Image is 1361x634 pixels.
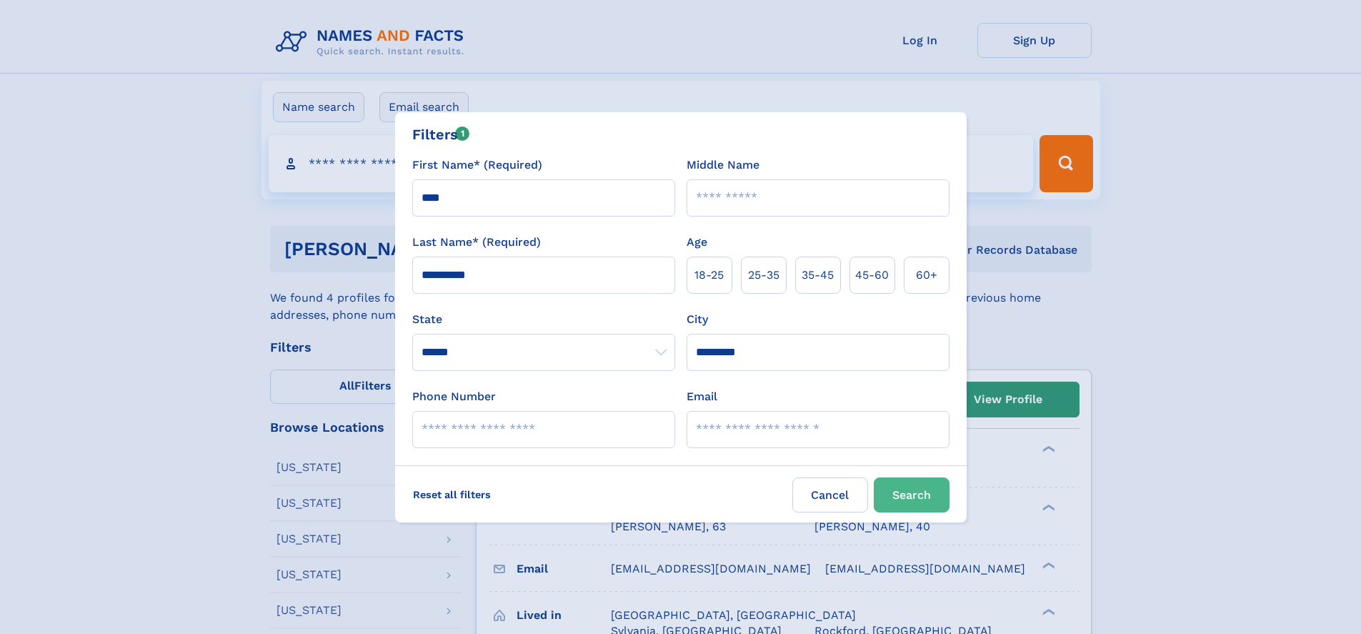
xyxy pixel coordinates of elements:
[792,477,868,512] label: Cancel
[687,234,707,251] label: Age
[855,267,889,284] span: 45‑60
[687,311,708,328] label: City
[404,477,500,512] label: Reset all filters
[687,388,717,405] label: Email
[748,267,779,284] span: 25‑35
[687,157,759,174] label: Middle Name
[916,267,937,284] span: 60+
[412,311,675,328] label: State
[802,267,834,284] span: 35‑45
[412,157,542,174] label: First Name* (Required)
[874,477,949,512] button: Search
[412,124,470,145] div: Filters
[412,234,541,251] label: Last Name* (Required)
[412,388,496,405] label: Phone Number
[694,267,724,284] span: 18‑25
